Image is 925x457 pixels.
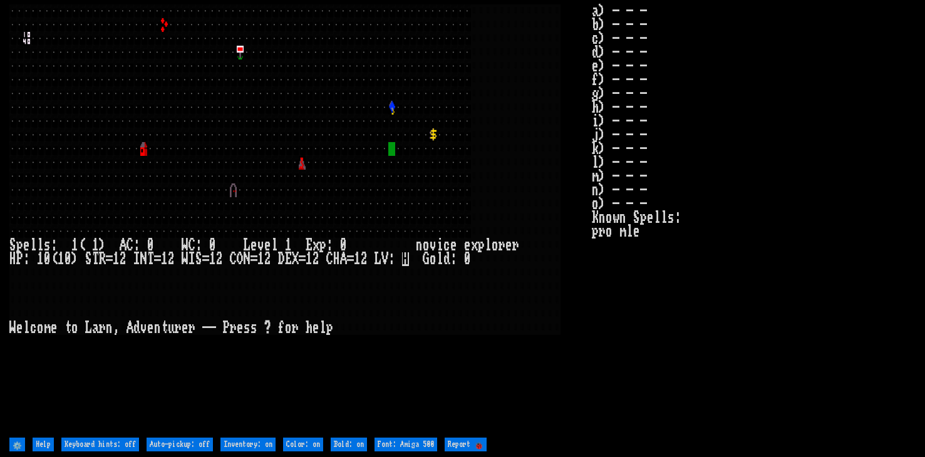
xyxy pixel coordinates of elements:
div: R [99,252,106,266]
div: A [120,239,127,252]
div: o [37,321,44,335]
div: V [381,252,388,266]
div: 1 [257,252,264,266]
div: A [340,252,347,266]
div: = [154,252,161,266]
div: 1 [354,252,361,266]
div: n [106,321,113,335]
div: P [16,252,23,266]
div: X [292,252,299,266]
input: Report 🐞 [445,438,487,451]
div: 0 [44,252,51,266]
div: o [492,239,499,252]
div: : [388,252,395,266]
input: Keyboard hints: off [61,438,139,451]
div: e [237,321,244,335]
div: E [285,252,292,266]
div: ( [78,239,85,252]
div: s [44,239,51,252]
div: l [37,239,44,252]
div: l [271,239,278,252]
div: d [443,252,450,266]
div: H [9,252,16,266]
div: 2 [361,252,368,266]
div: ( [51,252,58,266]
div: o [423,239,430,252]
div: e [51,321,58,335]
div: W [182,252,189,266]
div: f [278,321,285,335]
div: x [471,239,478,252]
div: : [51,239,58,252]
div: v [257,239,264,252]
div: P [223,321,230,335]
div: W [182,239,189,252]
div: D [278,252,285,266]
div: o [285,321,292,335]
div: r [189,321,195,335]
div: H [333,252,340,266]
div: A [127,321,133,335]
div: 0 [65,252,71,266]
div: I [189,252,195,266]
div: u [168,321,175,335]
div: 2 [120,252,127,266]
div: n [154,321,161,335]
div: ? [264,321,271,335]
div: : [23,252,30,266]
div: p [478,239,485,252]
div: S [195,252,202,266]
div: e [182,321,189,335]
div: c [30,321,37,335]
div: L [375,252,381,266]
div: v [430,239,437,252]
div: e [264,239,271,252]
div: n [416,239,423,252]
div: t [161,321,168,335]
div: 1 [161,252,168,266]
div: E [306,239,313,252]
div: O [237,252,244,266]
div: p [326,321,333,335]
div: 1 [306,252,313,266]
div: 0 [464,252,471,266]
div: v [140,321,147,335]
div: L [85,321,92,335]
div: T [147,252,154,266]
div: e [147,321,154,335]
div: r [230,321,237,335]
div: 1 [113,252,120,266]
div: t [65,321,71,335]
div: e [313,321,319,335]
div: r [292,321,299,335]
div: = [251,252,257,266]
div: 2 [168,252,175,266]
div: N [244,252,251,266]
input: Auto-pickup: off [147,438,213,451]
div: s [244,321,251,335]
div: o [71,321,78,335]
div: e [505,239,512,252]
div: C [189,239,195,252]
input: Font: Amiga 500 [375,438,437,451]
div: : [195,239,202,252]
div: 1 [92,239,99,252]
stats: a) - - - b) - - - c) - - - d) - - - e) - - - f) - - - g) - - - h) - - - i) - - - j) - - - k) - - ... [592,4,916,434]
div: ) [71,252,78,266]
div: : [450,252,457,266]
div: l [485,239,492,252]
div: : [326,239,333,252]
div: = [106,252,113,266]
div: 0 [209,239,216,252]
div: p [16,239,23,252]
div: l [23,321,30,335]
div: m [44,321,51,335]
div: l [30,239,37,252]
mark: H [402,252,409,266]
div: r [512,239,519,252]
div: 0 [340,239,347,252]
div: N [140,252,147,266]
div: 2 [313,252,319,266]
div: G [423,252,430,266]
div: d [133,321,140,335]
